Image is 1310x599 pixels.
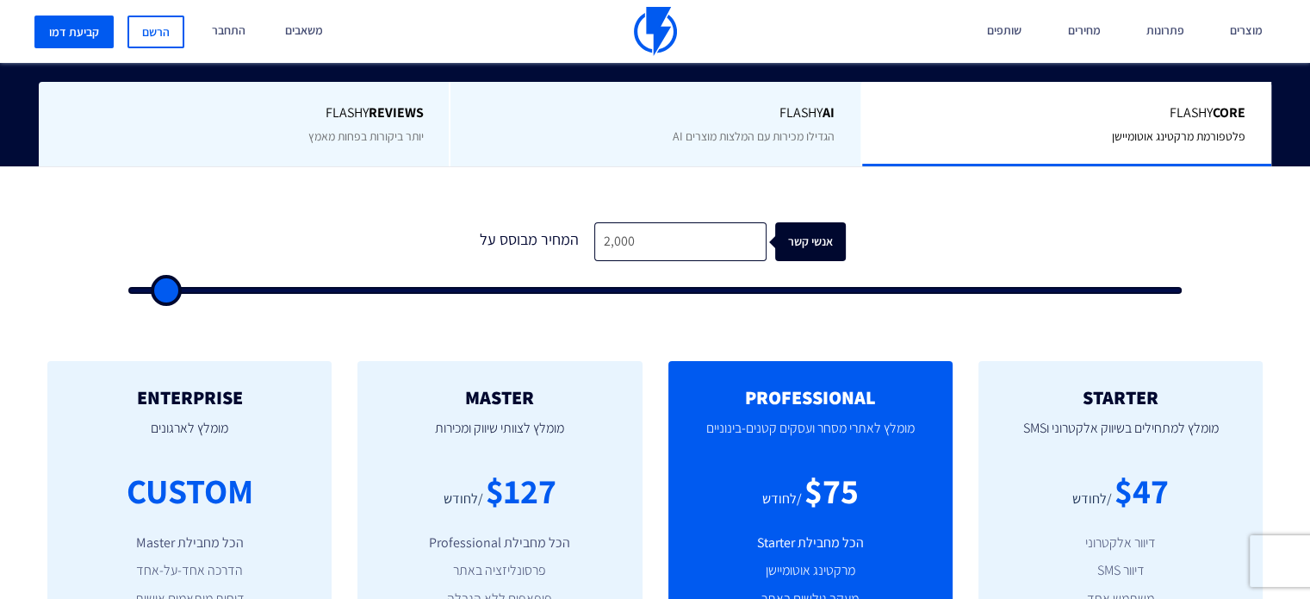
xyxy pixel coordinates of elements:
span: Flashy [888,103,1245,123]
div: /לחודש [1072,490,1112,509]
b: REVIEWS [368,103,423,122]
li: דיוור אלקטרוני [1004,533,1237,553]
div: CUSTOM [127,466,253,515]
div: /לחודש [762,490,802,509]
h2: ENTERPRISE [73,387,306,408]
li: הכל מחבילת Professional [383,533,616,553]
span: פלטפורמת מרקטינג אוטומיישן [1112,128,1245,144]
h2: PROFESSIONAL [694,387,927,408]
p: מומלץ לצוותי שיווק ומכירות [383,408,616,466]
p: מומלץ לאתרי מסחר ועסקים קטנים-בינוניים [694,408,927,466]
li: הכל מחבילת Master [73,533,306,553]
span: הגדילו מכירות עם המלצות מוצרים AI [673,128,835,144]
p: מומלץ למתחילים בשיווק אלקטרוני וSMS [1004,408,1237,466]
p: מומלץ לארגונים [73,408,306,466]
li: דיוור SMS [1004,561,1237,581]
a: קביעת דמו [34,16,114,48]
a: הרשם [127,16,184,48]
h2: MASTER [383,387,616,408]
li: הכל מחבילת Starter [694,533,927,553]
div: $127 [486,466,556,515]
li: מרקטינג אוטומיישן [694,561,927,581]
li: הדרכה אחד-על-אחד [73,561,306,581]
li: פרסונליזציה באתר [383,561,616,581]
div: $47 [1114,466,1169,515]
span: Flashy [476,103,834,123]
b: Core [1213,103,1245,122]
div: /לחודש [444,490,483,509]
b: AI [823,103,835,122]
h2: STARTER [1004,387,1237,408]
span: Flashy [65,103,424,123]
div: $75 [804,466,859,515]
div: אנשי קשר [804,222,874,261]
div: המחיר מבוסס על [465,222,594,261]
span: יותר ביקורות בפחות מאמץ [307,128,423,144]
